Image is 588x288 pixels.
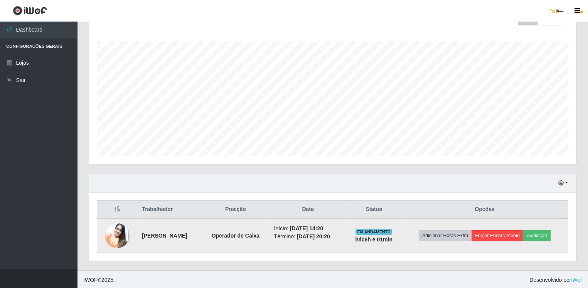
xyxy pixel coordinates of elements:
th: Posição [202,201,269,219]
strong: Operador de Caixa [212,233,260,239]
time: [DATE] 14:20 [290,225,323,231]
a: iWof [571,277,582,283]
li: Início: [274,224,342,233]
th: Opções [401,201,568,219]
span: EM ANDAMENTO [355,229,392,235]
span: Desenvolvido por [529,276,582,284]
strong: [PERSON_NAME] [142,233,187,239]
time: [DATE] 20:20 [297,233,330,239]
strong: há 06 h e 01 min [355,236,393,243]
button: Avaliação [523,230,551,241]
li: Término: [274,233,342,241]
th: Data [270,201,347,219]
span: IWOF [83,277,98,283]
img: CoreUI Logo [13,6,47,15]
img: 1748700965023.jpeg [105,220,130,251]
th: Status [346,201,401,219]
button: Adicionar Horas Extra [419,230,472,241]
button: Forçar Encerramento [472,230,523,241]
span: © 2025 . [83,276,115,284]
th: Trabalhador [137,201,202,219]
